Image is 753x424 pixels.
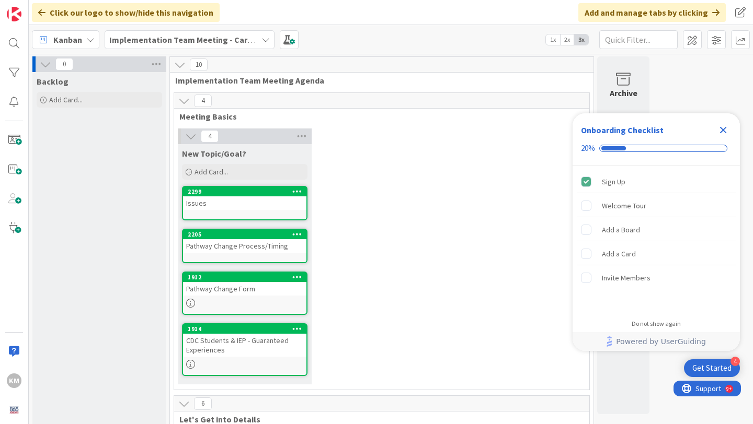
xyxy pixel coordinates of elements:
[194,95,212,107] span: 4
[183,282,306,296] div: Pathway Change Form
[37,76,69,87] span: Backlog
[602,175,625,188] div: Sign Up
[201,130,219,143] span: 4
[53,33,82,46] span: Kanban
[183,230,306,239] div: 2205
[632,320,681,328] div: Do not show again
[602,272,651,284] div: Invite Members
[692,363,732,373] div: Get Started
[7,373,21,388] div: KM
[684,359,740,377] div: Open Get Started checklist, remaining modules: 4
[573,113,740,351] div: Checklist Container
[578,332,735,351] a: Powered by UserGuiding
[183,334,306,357] div: CDC Students & IEP - Guaranteed Experiences
[573,166,740,313] div: Checklist items
[577,242,736,265] div: Add a Card is incomplete.
[577,218,736,241] div: Add a Board is incomplete.
[22,2,48,14] span: Support
[602,199,646,212] div: Welcome Tour
[188,231,306,238] div: 2205
[179,111,576,122] span: Meeting Basics
[195,167,228,176] span: Add Card...
[574,34,588,45] span: 3x
[715,122,732,138] div: Close Checklist
[183,273,306,282] div: 1912
[182,148,246,159] span: New Topic/Goal?
[109,34,293,45] b: Implementation Team Meeting - Career Themed
[49,95,83,104] span: Add Card...
[188,274,306,281] div: 1912
[190,58,208,71] span: 10
[573,332,740,351] div: Footer
[53,4,58,13] div: 9+
[183,187,306,210] div: 2299Issues
[183,273,306,296] div: 1912Pathway Change Form
[616,335,706,348] span: Powered by UserGuiding
[731,357,740,366] div: 4
[581,144,732,153] div: Checklist progress: 20%
[188,188,306,195] div: 2299
[183,230,306,253] div: 2205Pathway Change Process/Timing
[610,87,637,99] div: Archive
[183,239,306,253] div: Pathway Change Process/Timing
[560,34,574,45] span: 2x
[602,223,640,236] div: Add a Board
[188,325,306,333] div: 1914
[32,3,220,22] div: Click our logo to show/hide this navigation
[183,324,306,334] div: 1914
[183,196,306,210] div: Issues
[577,170,736,193] div: Sign Up is complete.
[183,187,306,196] div: 2299
[578,3,726,22] div: Add and manage tabs by clicking
[581,144,595,153] div: 20%
[577,194,736,217] div: Welcome Tour is incomplete.
[577,266,736,289] div: Invite Members is incomplete.
[546,34,560,45] span: 1x
[581,124,664,136] div: Onboarding Checklist
[55,58,73,70] span: 0
[602,248,636,260] div: Add a Card
[183,324,306,357] div: 1914CDC Students & IEP - Guaranteed Experiences
[7,403,21,417] img: avatar
[175,75,580,86] span: Implementation Team Meeting Agenda
[599,30,678,49] input: Quick Filter...
[194,397,212,410] span: 6
[7,7,21,21] img: Visit kanbanzone.com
